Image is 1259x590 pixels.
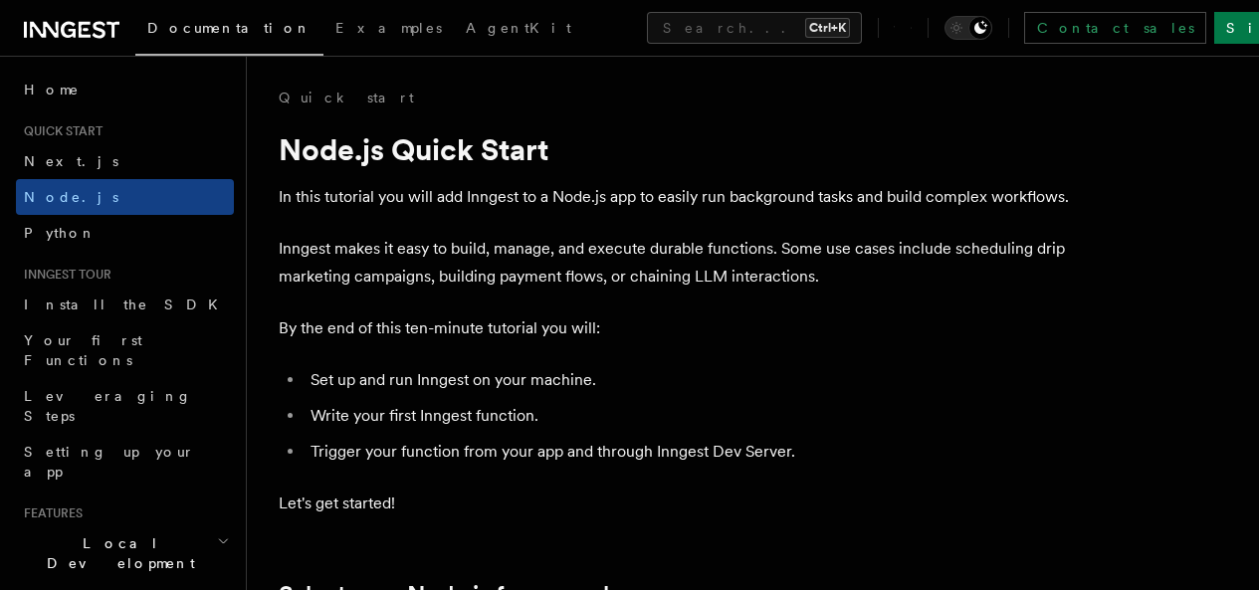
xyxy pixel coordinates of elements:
[805,18,850,38] kbd: Ctrl+K
[279,88,414,107] a: Quick start
[16,533,217,573] span: Local Development
[24,388,192,424] span: Leveraging Steps
[279,131,1075,167] h1: Node.js Quick Start
[16,72,234,107] a: Home
[16,505,83,521] span: Features
[647,12,862,44] button: Search...Ctrl+K
[466,20,571,36] span: AgentKit
[16,123,103,139] span: Quick start
[16,179,234,215] a: Node.js
[135,6,323,56] a: Documentation
[16,287,234,322] a: Install the SDK
[16,378,234,434] a: Leveraging Steps
[454,6,583,54] a: AgentKit
[24,80,80,99] span: Home
[16,143,234,179] a: Next.js
[16,322,234,378] a: Your first Functions
[16,434,234,490] a: Setting up your app
[279,490,1075,517] p: Let's get started!
[16,215,234,251] a: Python
[24,189,118,205] span: Node.js
[305,366,1075,394] li: Set up and run Inngest on your machine.
[16,267,111,283] span: Inngest tour
[147,20,312,36] span: Documentation
[24,296,230,312] span: Install the SDK
[335,20,442,36] span: Examples
[279,314,1075,342] p: By the end of this ten-minute tutorial you will:
[1024,12,1206,44] a: Contact sales
[279,183,1075,211] p: In this tutorial you will add Inngest to a Node.js app to easily run background tasks and build c...
[305,438,1075,466] li: Trigger your function from your app and through Inngest Dev Server.
[279,235,1075,291] p: Inngest makes it easy to build, manage, and execute durable functions. Some use cases include sch...
[24,225,97,241] span: Python
[305,402,1075,430] li: Write your first Inngest function.
[323,6,454,54] a: Examples
[944,16,992,40] button: Toggle dark mode
[24,153,118,169] span: Next.js
[24,444,195,480] span: Setting up your app
[16,525,234,581] button: Local Development
[24,332,142,368] span: Your first Functions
